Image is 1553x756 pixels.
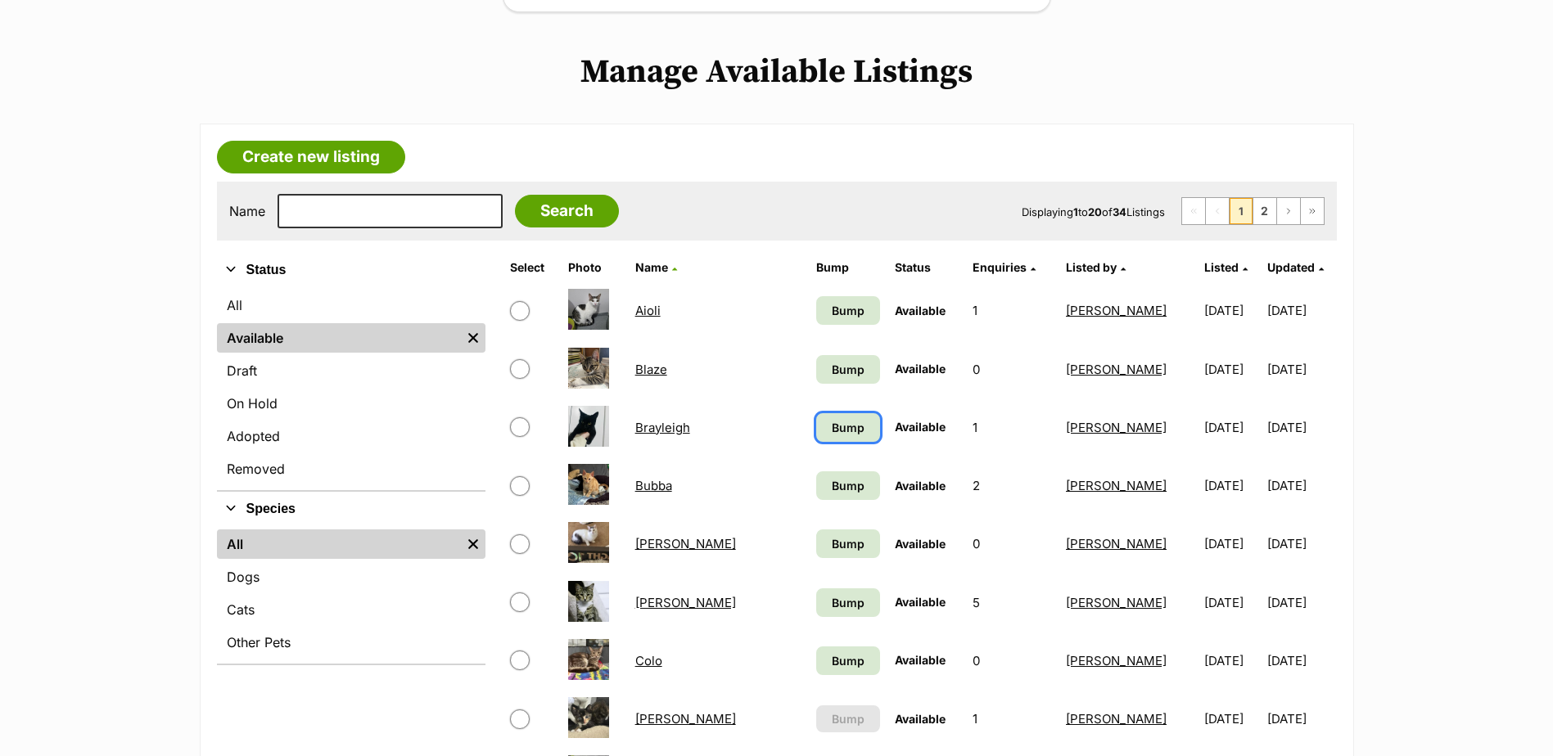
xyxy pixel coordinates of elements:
span: Previous page [1206,198,1229,224]
a: Remove filter [461,323,485,353]
td: [DATE] [1267,632,1335,689]
th: Bump [810,254,887,281]
th: Status [888,254,965,281]
td: [DATE] [1267,691,1335,747]
td: [DATE] [1267,515,1335,572]
a: All [217,290,485,320]
img: Colo [568,639,609,680]
td: 0 [966,515,1058,572]
span: Available [895,653,946,667]
a: Bump [816,646,880,675]
a: Bump [816,296,880,325]
input: Search [515,195,619,227]
a: Listed [1204,260,1248,274]
td: [DATE] [1198,457,1266,514]
span: Bump [832,710,865,727]
a: [PERSON_NAME] [1066,711,1167,727]
a: Bump [816,355,880,384]
a: Adopted [217,421,485,451]
td: [DATE] [1198,399,1266,456]
a: Next page [1277,198,1300,224]
a: Bump [816,471,880,500]
strong: 34 [1113,205,1126,218]
a: Enquiries [973,260,1036,274]
span: translation missing: en.admin.listings.index.attributes.enquiries [973,260,1027,274]
a: [PERSON_NAME] [1066,653,1167,668]
span: Available [895,479,946,493]
a: Dogs [217,562,485,592]
a: Other Pets [217,628,485,657]
span: Available [895,712,946,726]
span: First page [1182,198,1205,224]
span: Updated [1267,260,1315,274]
span: Displaying to of Listings [1022,205,1165,218]
td: [DATE] [1198,691,1266,747]
a: Create new listing [217,141,405,173]
a: [PERSON_NAME] [1066,536,1167,551]
a: Bump [816,588,880,617]
a: [PERSON_NAME] [635,711,736,727]
a: Name [635,260,677,274]
th: Photo [562,254,626,281]
a: Last page [1301,198,1324,224]
span: Available [895,595,946,609]
td: [DATE] [1267,282,1335,339]
a: [PERSON_NAME] [635,595,736,610]
a: All [217,529,461,559]
a: Bubba [635,478,672,493]
div: Species [217,526,485,664]
th: Select [503,254,561,281]
td: 0 [966,632,1058,689]
td: 1 [966,691,1058,747]
span: Bump [832,594,865,611]
span: Bump [832,652,865,669]
td: [DATE] [1198,341,1266,398]
a: Blaze [635,362,667,377]
span: Name [635,260,668,274]
span: Listed by [1066,260,1117,274]
a: [PERSON_NAME] [1066,478,1167,493]
span: Available [895,304,946,317]
td: [DATE] [1267,457,1335,514]
td: 1 [966,399,1058,456]
button: Bump [816,705,880,732]
td: [DATE] [1198,282,1266,339]
a: [PERSON_NAME] [1066,362,1167,377]
td: [DATE] [1267,399,1335,456]
span: Bump [832,419,865,436]
span: Available [895,537,946,551]
div: Status [217,287,485,490]
a: Brayleigh [635,420,690,435]
a: Cats [217,595,485,624]
td: [DATE] [1198,515,1266,572]
td: [DATE] [1198,632,1266,689]
span: Listed [1204,260,1239,274]
button: Species [217,498,485,520]
strong: 20 [1088,205,1102,218]
td: [DATE] [1267,574,1335,631]
td: 1 [966,282,1058,339]
a: [PERSON_NAME] [1066,303,1167,318]
a: Available [217,323,461,353]
span: Available [895,420,946,434]
nav: Pagination [1181,197,1325,225]
span: Available [895,362,946,376]
span: Bump [832,361,865,378]
a: Removed [217,454,485,484]
td: 2 [966,457,1058,514]
a: Bump [816,529,880,558]
a: Page 2 [1253,198,1276,224]
span: Bump [832,477,865,494]
a: Updated [1267,260,1324,274]
a: Draft [217,356,485,385]
td: [DATE] [1267,341,1335,398]
a: Remove filter [461,529,485,559]
span: Bump [832,535,865,552]
span: Page 1 [1230,198,1253,224]
img: Cameron [568,522,609,563]
td: 0 [966,341,1058,398]
a: Bump [816,413,880,442]
td: [DATE] [1198,574,1266,631]
a: [PERSON_NAME] [635,536,736,551]
strong: 1 [1073,205,1078,218]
